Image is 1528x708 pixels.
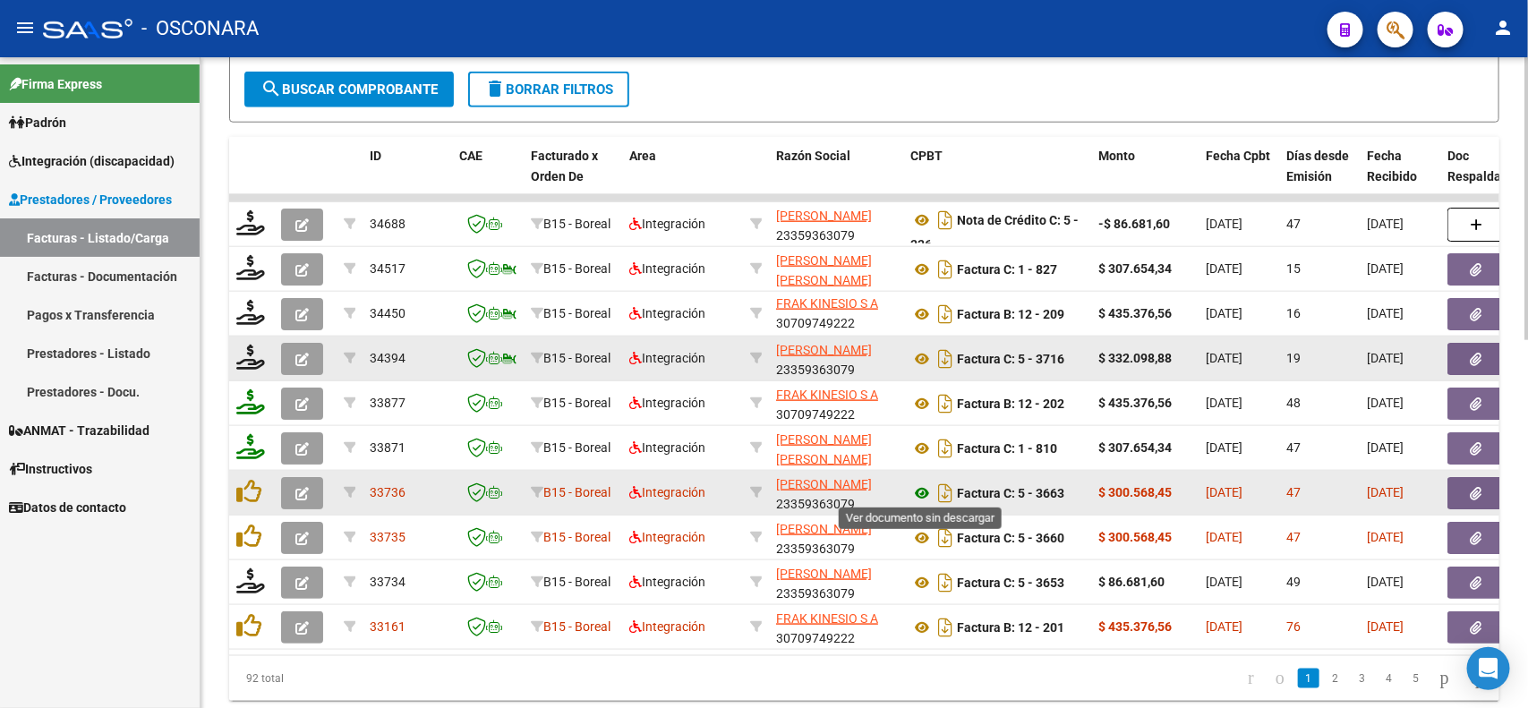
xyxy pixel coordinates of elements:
[957,352,1064,366] strong: Factura C: 5 - 3716
[1206,440,1242,455] span: [DATE]
[14,17,36,38] mat-icon: menu
[934,255,957,284] i: Descargar documento
[543,396,610,410] span: B15 - Boreal
[629,351,705,365] span: Integración
[363,137,452,216] datatable-header-cell: ID
[629,261,705,276] span: Integración
[370,575,405,589] span: 33734
[934,524,957,552] i: Descargar documento
[934,434,957,463] i: Descargar documento
[957,262,1057,277] strong: Factura C: 1 - 827
[776,474,896,512] div: 23359363079
[934,479,957,508] i: Descargar documento
[957,620,1064,635] strong: Factura B: 12 - 201
[1098,485,1172,499] strong: $ 300.568,45
[229,656,480,701] div: 92 total
[370,440,405,455] span: 33871
[776,343,872,357] span: [PERSON_NAME]
[934,389,957,418] i: Descargar documento
[1206,530,1242,544] span: [DATE]
[910,213,1079,252] strong: Nota de Crédito C: 5 - 336
[776,522,872,536] span: [PERSON_NAME]
[622,137,743,216] datatable-header-cell: Area
[484,78,506,99] mat-icon: delete
[769,137,903,216] datatable-header-cell: Razón Social
[776,251,896,288] div: 27937503488
[776,253,872,288] span: [PERSON_NAME] [PERSON_NAME]
[776,519,896,557] div: 23359363079
[957,441,1057,456] strong: Factura C: 1 - 810
[1367,575,1404,589] span: [DATE]
[543,619,610,634] span: B15 - Boreal
[629,485,705,499] span: Integración
[1360,137,1440,216] datatable-header-cell: Fecha Recibido
[9,498,126,517] span: Datos de contacto
[1492,17,1514,38] mat-icon: person
[629,149,656,163] span: Area
[370,396,405,410] span: 33877
[1367,440,1404,455] span: [DATE]
[370,261,405,276] span: 34517
[1286,396,1301,410] span: 48
[1286,485,1301,499] span: 47
[1098,440,1172,455] strong: $ 307.654,34
[543,575,610,589] span: B15 - Boreal
[1206,217,1242,231] span: [DATE]
[1432,669,1457,688] a: go to next page
[524,137,622,216] datatable-header-cell: Facturado x Orden De
[370,149,381,163] span: ID
[1325,669,1346,688] a: 2
[244,72,454,107] button: Buscar Comprobante
[1091,137,1199,216] datatable-header-cell: Monto
[1206,261,1242,276] span: [DATE]
[1279,137,1360,216] datatable-header-cell: Días desde Emisión
[1098,619,1172,634] strong: $ 435.376,56
[1098,217,1170,231] strong: -$ 86.681,60
[1379,669,1400,688] a: 4
[260,81,438,98] span: Buscar Comprobante
[776,206,896,243] div: 23359363079
[776,567,872,581] span: [PERSON_NAME]
[1286,217,1301,231] span: 47
[910,149,943,163] span: CPBT
[370,619,405,634] span: 33161
[531,149,598,183] span: Facturado x Orden De
[9,421,149,440] span: ANMAT - Trazabilidad
[452,137,524,216] datatable-header-cell: CAE
[1240,669,1262,688] a: go to first page
[1206,149,1270,163] span: Fecha Cpbt
[1367,485,1404,499] span: [DATE]
[1286,261,1301,276] span: 15
[1463,669,1488,688] a: go to last page
[957,486,1064,500] strong: Factura C: 5 - 3663
[776,388,878,402] span: FRAK KINESIO S A
[934,300,957,328] i: Descargar documento
[543,485,610,499] span: B15 - Boreal
[543,351,610,365] span: B15 - Boreal
[776,432,872,467] span: [PERSON_NAME] [PERSON_NAME]
[1206,575,1242,589] span: [DATE]
[629,396,705,410] span: Integración
[543,440,610,455] span: B15 - Boreal
[260,78,282,99] mat-icon: search
[1098,396,1172,410] strong: $ 435.376,56
[1367,396,1404,410] span: [DATE]
[370,306,405,320] span: 34450
[776,149,850,163] span: Razón Social
[1295,663,1322,694] li: page 1
[484,81,613,98] span: Borrar Filtros
[934,613,957,642] i: Descargar documento
[1376,663,1403,694] li: page 4
[776,295,896,333] div: 30709749222
[776,385,896,422] div: 30709749222
[957,531,1064,545] strong: Factura C: 5 - 3660
[776,564,896,601] div: 23359363079
[1352,669,1373,688] a: 3
[776,611,878,626] span: FRAK KINESIO S A
[1286,619,1301,634] span: 76
[934,568,957,597] i: Descargar documento
[1098,575,1165,589] strong: $ 86.681,60
[776,609,896,646] div: 30709749222
[1367,619,1404,634] span: [DATE]
[9,190,172,209] span: Prestadores / Proveedores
